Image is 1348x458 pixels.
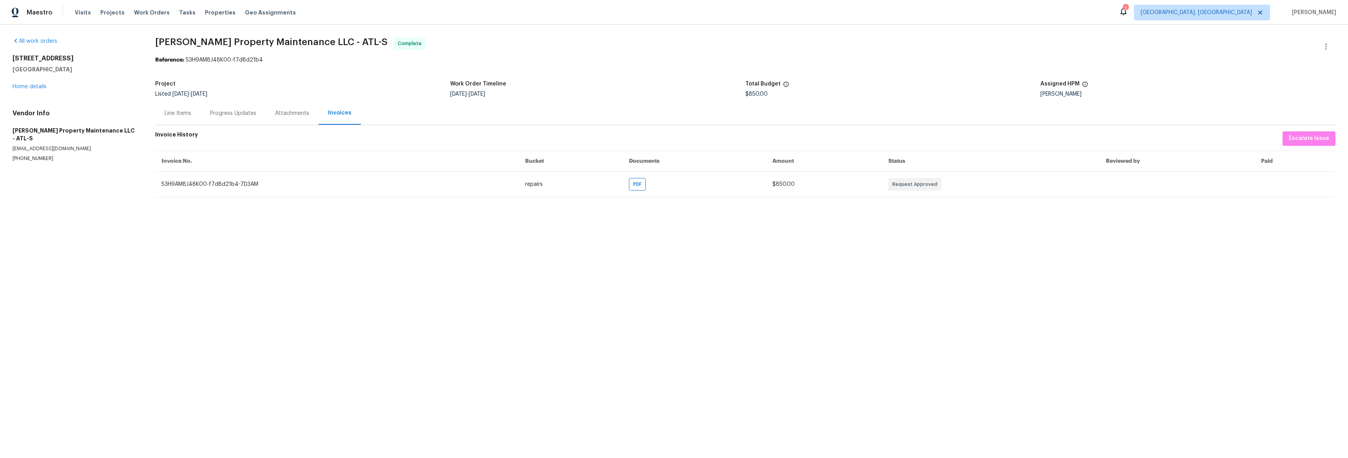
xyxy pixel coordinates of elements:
[75,9,91,16] span: Visits
[450,91,467,97] span: [DATE]
[1100,151,1255,171] th: Reviewed by
[13,127,136,142] h5: [PERSON_NAME] Property Maintenance LLC - ATL-S
[1289,9,1336,16] span: [PERSON_NAME]
[1141,9,1252,16] span: [GEOGRAPHIC_DATA], [GEOGRAPHIC_DATA]
[783,81,789,91] span: The total cost of line items that have been proposed by Opendoor. This sum includes line items th...
[13,38,57,44] a: All work orders
[172,91,207,97] span: -
[623,151,766,171] th: Documents
[1289,134,1329,144] span: Escalate Issue
[155,37,388,47] span: [PERSON_NAME] Property Maintenance LLC - ATL-S
[766,151,882,171] th: Amount
[1283,131,1335,146] button: Escalate Issue
[155,57,184,63] b: Reference:
[100,9,125,16] span: Projects
[179,10,196,15] span: Tasks
[1040,81,1080,87] h5: Assigned HPM
[450,91,485,97] span: -
[155,171,519,197] td: 53H9AM8J48K00-f7d8d21b4-7D3AM
[155,56,1335,64] div: 53H9AM8J48K00-f7d8d21b4
[210,109,256,117] div: Progress Updates
[13,84,47,89] a: Home details
[1123,5,1128,13] div: 1
[519,151,623,171] th: Bucket
[155,91,207,97] span: Listed
[172,91,189,97] span: [DATE]
[134,9,170,16] span: Work Orders
[745,81,781,87] h5: Total Budget
[165,109,191,117] div: Line Items
[1040,91,1335,97] div: [PERSON_NAME]
[191,91,207,97] span: [DATE]
[328,109,351,117] div: Invoices
[629,178,646,191] div: PDF
[275,109,309,117] div: Attachments
[155,131,198,142] h6: Invoice History
[13,65,136,73] h5: [GEOGRAPHIC_DATA]
[1255,151,1335,171] th: Paid
[1082,81,1088,91] span: The hpm assigned to this work order.
[205,9,236,16] span: Properties
[13,155,136,162] p: [PHONE_NUMBER]
[469,91,485,97] span: [DATE]
[519,171,623,197] td: repairs
[155,151,519,171] th: Invoice No.
[398,40,425,47] span: Complete
[745,91,768,97] span: $850.00
[155,81,176,87] h5: Project
[13,109,136,117] h4: Vendor Info
[27,9,53,16] span: Maestro
[633,180,645,188] span: PDF
[13,55,136,62] h2: [STREET_ADDRESS]
[450,81,506,87] h5: Work Order Timeline
[245,9,296,16] span: Geo Assignments
[772,182,795,187] span: $850.00
[882,151,1100,171] th: Status
[892,180,940,188] span: Request Approved
[13,145,136,152] p: [EMAIL_ADDRESS][DOMAIN_NAME]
